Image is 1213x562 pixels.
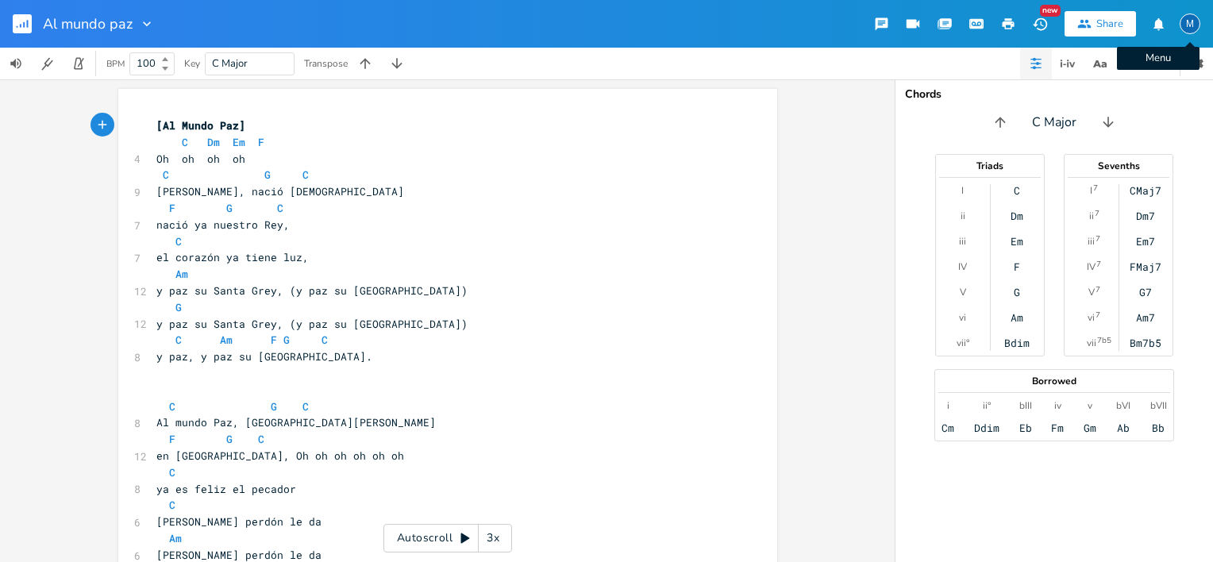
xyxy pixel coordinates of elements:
div: ii° [983,399,991,412]
span: G [226,432,233,446]
span: C [302,399,309,414]
span: Al mundo Paz, [GEOGRAPHIC_DATA][PERSON_NAME] [156,415,436,429]
div: v [1088,399,1092,412]
div: vi [959,311,966,324]
span: C [163,167,169,182]
div: Sevenths [1065,161,1173,171]
span: C [169,399,175,414]
span: y paz su Santa Grey, (y paz su [GEOGRAPHIC_DATA]) [156,317,468,331]
div: Ddim [974,421,999,434]
div: G7 [1139,286,1152,298]
span: C [182,135,188,149]
div: CMaj7 [1130,184,1161,197]
div: Ministerio de Adoracion Aguadilla [1180,13,1200,34]
div: Transpose [304,59,348,68]
span: ya es feliz el pecador [156,482,296,496]
div: F [1014,260,1020,273]
div: iii [959,235,966,248]
span: [PERSON_NAME] perdón le da [156,548,322,562]
span: nació ya nuestro Rey, [156,217,290,232]
div: bIII [1019,399,1032,412]
div: IV [958,260,967,273]
div: Chords [905,89,1203,100]
div: i [947,399,949,412]
div: vi [1088,311,1095,324]
span: C Major [212,56,248,71]
span: F [169,201,175,215]
div: C [1014,184,1020,197]
span: C Major [1032,114,1076,132]
sup: 7 [1093,182,1098,194]
div: Cm [942,421,954,434]
span: C [277,201,283,215]
div: Ab [1117,421,1130,434]
span: C [175,234,182,248]
span: [Al Mundo Paz] [156,118,245,133]
span: F [169,432,175,446]
div: Em [1011,235,1023,248]
div: Bm7b5 [1130,337,1161,349]
div: Borrowed [935,376,1173,386]
div: ii [1089,210,1094,222]
div: Fm [1051,421,1064,434]
div: Triads [936,161,1044,171]
span: G [264,167,271,182]
span: Al mundo paz [43,17,133,31]
span: [PERSON_NAME] perdón le da [156,514,322,529]
span: G [175,300,182,314]
span: C [175,333,182,347]
div: Bb [1152,421,1165,434]
div: Dm7 [1136,210,1155,222]
div: Eb [1019,421,1032,434]
span: en [GEOGRAPHIC_DATA], Oh oh oh oh oh oh [156,448,404,463]
sup: 7 [1095,207,1099,220]
span: y paz, y paz su [GEOGRAPHIC_DATA]. [156,349,372,364]
div: vii° [957,337,969,349]
sup: 7 [1096,283,1100,296]
sup: 7 [1096,258,1101,271]
span: Am [169,531,182,545]
span: Em [233,135,245,149]
div: BPM [106,60,125,68]
span: G [283,333,290,347]
span: [PERSON_NAME], nació [DEMOGRAPHIC_DATA] [156,184,404,198]
div: iii [1088,235,1095,248]
span: Am [220,333,233,347]
span: C [322,333,328,347]
span: C [169,465,175,479]
span: Oh oh oh oh [156,152,245,166]
span: C [258,432,264,446]
div: iv [1054,399,1061,412]
span: G [271,399,277,414]
div: bVII [1150,399,1167,412]
div: I [1090,184,1092,197]
div: Em7 [1136,235,1155,248]
div: Am [1011,311,1023,324]
div: FMaj7 [1130,260,1161,273]
div: Dm [1011,210,1023,222]
span: y paz su Santa Grey, (y paz su [GEOGRAPHIC_DATA]) [156,283,468,298]
sup: 7 [1096,309,1100,321]
div: bVI [1116,399,1130,412]
span: F [271,333,277,347]
div: Bdim [1004,337,1030,349]
div: Autoscroll [383,524,512,552]
span: F [258,135,264,149]
div: V [1088,286,1095,298]
span: C [302,167,309,182]
div: G [1014,286,1020,298]
span: C [169,498,175,512]
span: Am [175,267,188,281]
div: V [960,286,966,298]
div: 3x [479,524,507,552]
div: Gm [1084,421,1096,434]
span: G [226,201,233,215]
div: IV [1087,260,1096,273]
span: Dm [207,135,220,149]
div: I [961,184,964,197]
div: ii [961,210,965,222]
div: Am7 [1136,311,1155,324]
div: Key [184,59,200,68]
div: vii [1087,337,1096,349]
sup: 7b5 [1097,334,1111,347]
